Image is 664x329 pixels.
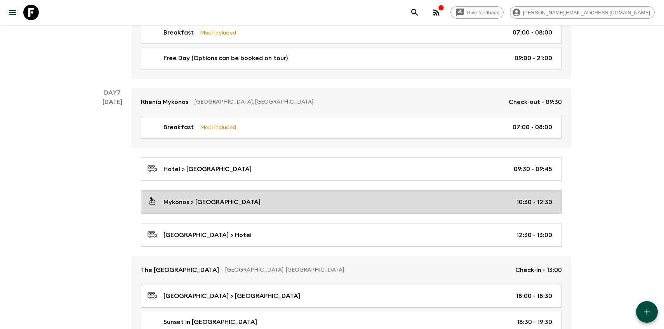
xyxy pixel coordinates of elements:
[515,54,552,63] p: 09:00 - 21:00
[513,123,552,132] p: 07:00 - 08:00
[517,317,552,327] p: 18:30 - 19:30
[163,230,252,240] p: [GEOGRAPHIC_DATA] > Hotel
[132,88,571,116] a: Rhenia Mykonos[GEOGRAPHIC_DATA], [GEOGRAPHIC_DATA]Check-out - 09:30
[163,164,252,174] p: Hotel > [GEOGRAPHIC_DATA]
[510,6,655,19] div: [PERSON_NAME][EMAIL_ADDRESS][DOMAIN_NAME]
[141,157,562,181] a: Hotel > [GEOGRAPHIC_DATA]09:30 - 09:45
[195,98,502,106] p: [GEOGRAPHIC_DATA], [GEOGRAPHIC_DATA]
[509,97,562,107] p: Check-out - 09:30
[163,54,288,63] p: Free Day (Options can be booked on tour)
[141,116,562,139] a: BreakfastMeal Included07:00 - 08:00
[225,266,509,274] p: [GEOGRAPHIC_DATA], [GEOGRAPHIC_DATA]
[516,291,552,301] p: 18:00 - 18:30
[93,88,132,97] p: Day 7
[516,230,552,240] p: 12:30 - 13:00
[200,28,236,37] p: Meal Included
[141,190,562,214] a: Mykonos > [GEOGRAPHIC_DATA]10:30 - 12:30
[450,6,504,19] a: Give feedback
[163,123,194,132] p: Breakfast
[513,28,552,37] p: 07:00 - 08:00
[516,197,552,207] p: 10:30 - 12:30
[132,256,571,284] a: The [GEOGRAPHIC_DATA][GEOGRAPHIC_DATA], [GEOGRAPHIC_DATA]Check-in - 13:00
[141,47,562,69] a: Free Day (Options can be booked on tour)09:00 - 21:00
[141,284,562,308] a: [GEOGRAPHIC_DATA] > [GEOGRAPHIC_DATA]18:00 - 18:30
[163,28,194,37] p: Breakfast
[515,265,562,275] p: Check-in - 13:00
[103,3,122,79] div: [DATE]
[407,5,422,20] button: search adventures
[141,223,562,247] a: [GEOGRAPHIC_DATA] > Hotel12:30 - 13:00
[141,265,219,275] p: The [GEOGRAPHIC_DATA]
[163,291,300,301] p: [GEOGRAPHIC_DATA] > [GEOGRAPHIC_DATA]
[5,5,20,20] button: menu
[163,317,257,327] p: Sunset in [GEOGRAPHIC_DATA]
[141,97,188,107] p: Rhenia Mykonos
[200,123,236,132] p: Meal Included
[519,10,654,16] span: [PERSON_NAME][EMAIL_ADDRESS][DOMAIN_NAME]
[163,197,261,207] p: Mykonos > [GEOGRAPHIC_DATA]
[514,164,552,174] p: 09:30 - 09:45
[462,10,503,16] span: Give feedback
[141,21,562,44] a: BreakfastMeal Included07:00 - 08:00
